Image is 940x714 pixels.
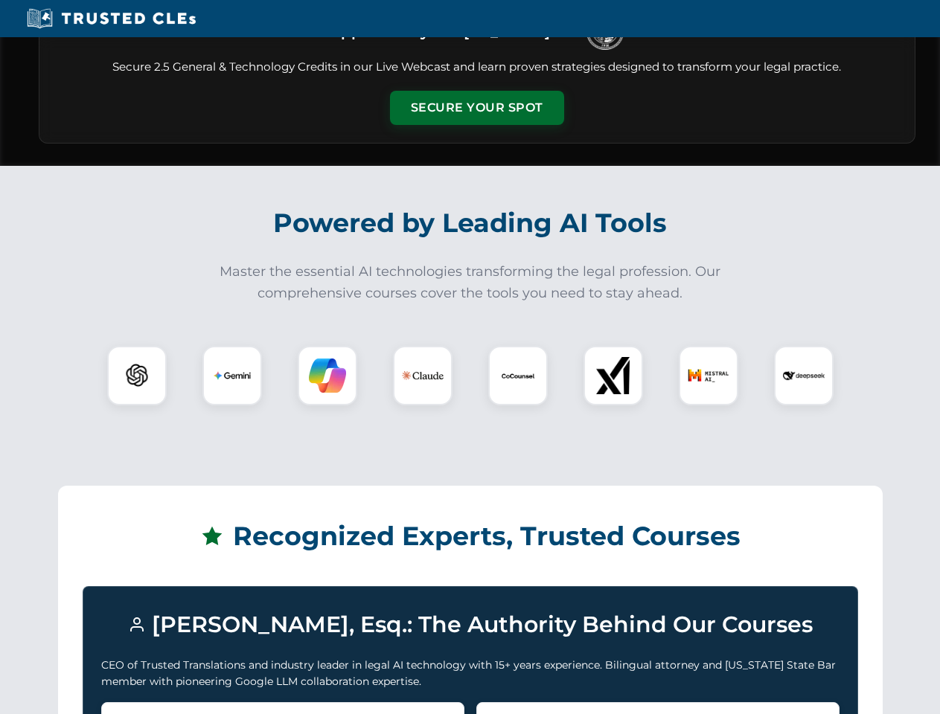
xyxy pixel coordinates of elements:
[298,346,357,405] div: Copilot
[309,357,346,394] img: Copilot Logo
[58,197,883,249] h2: Powered by Leading AI Tools
[393,346,453,405] div: Claude
[107,346,167,405] div: ChatGPT
[101,605,840,645] h3: [PERSON_NAME], Esq.: The Authority Behind Our Courses
[202,346,262,405] div: Gemini
[210,261,731,304] p: Master the essential AI technologies transforming the legal profession. Our comprehensive courses...
[214,357,251,394] img: Gemini Logo
[499,357,537,394] img: CoCounsel Logo
[115,354,159,397] img: ChatGPT Logo
[22,7,200,30] img: Trusted CLEs
[83,510,858,562] h2: Recognized Experts, Trusted Courses
[57,59,897,76] p: Secure 2.5 General & Technology Credits in our Live Webcast and learn proven strategies designed ...
[488,346,548,405] div: CoCounsel
[679,346,738,405] div: Mistral AI
[402,355,444,396] img: Claude Logo
[774,346,834,405] div: DeepSeek
[783,355,825,396] img: DeepSeek Logo
[595,357,632,394] img: xAI Logo
[583,346,643,405] div: xAI
[688,355,729,396] img: Mistral AI Logo
[390,91,564,125] button: Secure Your Spot
[101,657,840,690] p: CEO of Trusted Translations and industry leader in legal AI technology with 15+ years experience....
